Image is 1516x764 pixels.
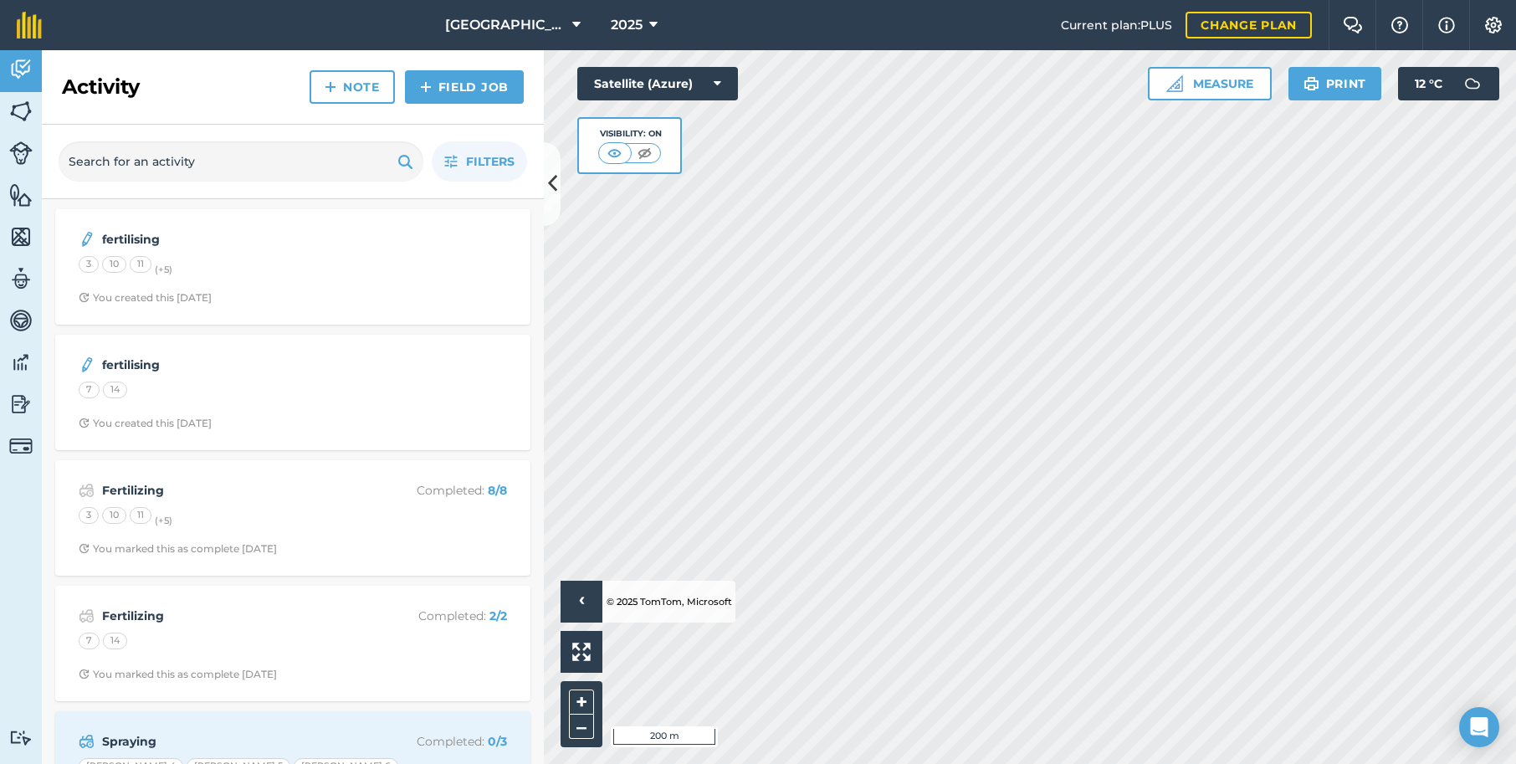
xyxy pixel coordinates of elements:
[79,291,212,305] div: You created this [DATE]
[9,730,33,746] img: svg+xml;base64,PD94bWwgdmVyc2lvbj0iMS4wIiBlbmNvZGluZz0idXRmLTgiPz4KPCEtLSBHZW5lcmF0b3I6IEFkb2JlIE...
[1148,67,1272,100] button: Measure
[9,182,33,208] img: svg+xml;base64,PHN2ZyB4bWxucz0iaHR0cDovL3d3dy53My5vcmcvMjAwMC9zdmciIHdpZHRoPSI1NiIgaGVpZ2h0PSI2MC...
[130,256,151,273] div: 11
[79,507,99,524] div: 3
[9,308,33,333] img: svg+xml;base64,PD94bWwgdmVyc2lvbj0iMS4wIiBlbmNvZGluZz0idXRmLTgiPz4KPCEtLSBHZW5lcmF0b3I6IEFkb2JlIE...
[102,230,367,249] strong: fertilising
[9,266,33,291] img: svg+xml;base64,PD94bWwgdmVyc2lvbj0iMS4wIiBlbmNvZGluZz0idXRmLTgiPz4KPCEtLSBHZW5lcmF0b3I6IEFkb2JlIE...
[1438,15,1455,35] img: svg+xml;base64,PHN2ZyB4bWxucz0iaHR0cDovL3d3dy53My5vcmcvMjAwMC9zdmciIHdpZHRoPSIxNyIgaGVpZ2h0PSIxNy...
[102,607,367,625] strong: Fertilizing
[325,77,336,97] img: svg+xml;base64,PHN2ZyB4bWxucz0iaHR0cDovL3d3dy53My5vcmcvMjAwMC9zdmciIHdpZHRoPSIxNCIgaGVpZ2h0PSIyNC...
[65,596,520,691] a: FertilizingCompleted: 2/2714Clock with arrow pointing clockwiseYou marked this as complete [DATE]
[79,418,90,428] img: Clock with arrow pointing clockwise
[1398,67,1499,100] button: 12 °C
[102,356,367,374] strong: fertilising
[1483,17,1503,33] img: A cog icon
[65,470,520,566] a: FertilizingCompleted: 8/831011(+5)Clock with arrow pointing clockwiseYou marked this as complete ...
[9,350,33,375] img: svg+xml;base64,PD94bWwgdmVyc2lvbj0iMS4wIiBlbmNvZGluZz0idXRmLTgiPz4KPCEtLSBHZW5lcmF0b3I6IEFkb2JlIE...
[103,382,127,398] div: 14
[9,224,33,249] img: svg+xml;base64,PHN2ZyB4bWxucz0iaHR0cDovL3d3dy53My5vcmcvMjAwMC9zdmciIHdpZHRoPSI1NiIgaGVpZ2h0PSI2MC...
[405,70,524,104] a: Field Job
[79,731,95,751] img: svg+xml;base64,PD94bWwgdmVyc2lvbj0iMS4wIiBlbmNvZGluZz0idXRmLTgiPz4KPCEtLSBHZW5lcmF0b3I6IEFkb2JlIE...
[489,608,507,623] strong: 2 / 2
[577,67,738,100] button: Satellite (Azure)
[602,581,732,623] li: © 2025 TomTom, Microsoft
[59,141,423,182] input: Search for an activity
[9,57,33,82] img: svg+xml;base64,PD94bWwgdmVyc2lvbj0iMS4wIiBlbmNvZGluZz0idXRmLTgiPz4KPCEtLSBHZW5lcmF0b3I6IEFkb2JlIE...
[561,581,602,623] button: ›
[611,15,643,35] span: 2025
[1303,74,1319,94] img: svg+xml;base64,PHN2ZyB4bWxucz0iaHR0cDovL3d3dy53My5vcmcvMjAwMC9zdmciIHdpZHRoPSIxOSIgaGVpZ2h0PSIyNC...
[397,151,413,172] img: svg+xml;base64,PHN2ZyB4bWxucz0iaHR0cDovL3d3dy53My5vcmcvMjAwMC9zdmciIHdpZHRoPSIxOSIgaGVpZ2h0PSIyNC...
[374,732,507,751] p: Completed :
[598,127,662,141] div: Visibility: On
[79,355,95,375] img: svg+xml;base64,PD94bWwgdmVyc2lvbj0iMS4wIiBlbmNvZGluZz0idXRmLTgiPz4KPCEtLSBHZW5lcmF0b3I6IEFkb2JlIE...
[9,99,33,124] img: svg+xml;base64,PHN2ZyB4bWxucz0iaHR0cDovL3d3dy53My5vcmcvMjAwMC9zdmciIHdpZHRoPSI1NiIgaGVpZ2h0PSI2MC...
[572,643,591,661] img: Four arrows, one pointing top left, one top right, one bottom right and the last bottom left
[65,345,520,440] a: fertilising714Clock with arrow pointing clockwiseYou created this [DATE]
[79,543,90,554] img: Clock with arrow pointing clockwise
[79,633,100,649] div: 7
[604,145,625,162] img: svg+xml;base64,PHN2ZyB4bWxucz0iaHR0cDovL3d3dy53My5vcmcvMjAwMC9zdmciIHdpZHRoPSI1MCIgaGVpZ2h0PSI0MC...
[1288,67,1382,100] button: Print
[1390,17,1410,33] img: A question mark icon
[432,141,527,182] button: Filters
[374,481,507,500] p: Completed :
[1186,12,1312,38] a: Change plan
[1459,707,1499,747] div: Open Intercom Messenger
[1343,17,1363,33] img: Two speech bubbles overlapping with the left bubble in the forefront
[79,480,95,500] img: svg+xml;base64,PD94bWwgdmVyc2lvbj0iMS4wIiBlbmNvZGluZz0idXRmLTgiPz4KPCEtLSBHZW5lcmF0b3I6IEFkb2JlIE...
[374,607,507,625] p: Completed :
[79,417,212,430] div: You created this [DATE]
[155,264,172,275] small: (+ 5 )
[79,606,95,626] img: svg+xml;base64,PD94bWwgdmVyc2lvbj0iMS4wIiBlbmNvZGluZz0idXRmLTgiPz4KPCEtLSBHZW5lcmF0b3I6IEFkb2JlIE...
[488,734,507,749] strong: 0 / 3
[1456,67,1489,100] img: svg+xml;base64,PD94bWwgdmVyc2lvbj0iMS4wIiBlbmNvZGluZz0idXRmLTgiPz4KPCEtLSBHZW5lcmF0b3I6IEFkb2JlIE...
[79,292,90,303] img: Clock with arrow pointing clockwise
[466,152,515,171] span: Filters
[79,256,99,273] div: 3
[79,668,277,681] div: You marked this as complete [DATE]
[579,592,585,613] span: ›
[569,690,594,715] button: +
[79,229,95,249] img: svg+xml;base64,PD94bWwgdmVyc2lvbj0iMS4wIiBlbmNvZGluZz0idXRmLTgiPz4KPCEtLSBHZW5lcmF0b3I6IEFkb2JlIE...
[1415,67,1442,100] span: 12 ° C
[102,732,367,751] strong: Spraying
[488,483,507,498] strong: 8 / 8
[1166,75,1183,92] img: Ruler icon
[1061,16,1172,34] span: Current plan : PLUS
[79,542,277,556] div: You marked this as complete [DATE]
[103,633,127,649] div: 14
[310,70,395,104] a: Note
[79,382,100,398] div: 7
[569,715,594,739] button: –
[102,481,367,500] strong: Fertilizing
[130,507,151,524] div: 11
[9,141,33,165] img: svg+xml;base64,PD94bWwgdmVyc2lvbj0iMS4wIiBlbmNvZGluZz0idXRmLTgiPz4KPCEtLSBHZW5lcmF0b3I6IEFkb2JlIE...
[9,434,33,458] img: svg+xml;base64,PD94bWwgdmVyc2lvbj0iMS4wIiBlbmNvZGluZz0idXRmLTgiPz4KPCEtLSBHZW5lcmF0b3I6IEFkb2JlIE...
[65,219,520,315] a: fertilising31011(+5)Clock with arrow pointing clockwiseYou created this [DATE]
[79,669,90,679] img: Clock with arrow pointing clockwise
[102,507,126,524] div: 10
[155,515,172,526] small: (+ 5 )
[445,15,566,35] span: [GEOGRAPHIC_DATA]
[17,12,42,38] img: fieldmargin Logo
[9,392,33,417] img: svg+xml;base64,PD94bWwgdmVyc2lvbj0iMS4wIiBlbmNvZGluZz0idXRmLTgiPz4KPCEtLSBHZW5lcmF0b3I6IEFkb2JlIE...
[420,77,432,97] img: svg+xml;base64,PHN2ZyB4bWxucz0iaHR0cDovL3d3dy53My5vcmcvMjAwMC9zdmciIHdpZHRoPSIxNCIgaGVpZ2h0PSIyNC...
[102,256,126,273] div: 10
[634,145,655,162] img: svg+xml;base64,PHN2ZyB4bWxucz0iaHR0cDovL3d3dy53My5vcmcvMjAwMC9zdmciIHdpZHRoPSI1MCIgaGVpZ2h0PSI0MC...
[62,74,140,100] h2: Activity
